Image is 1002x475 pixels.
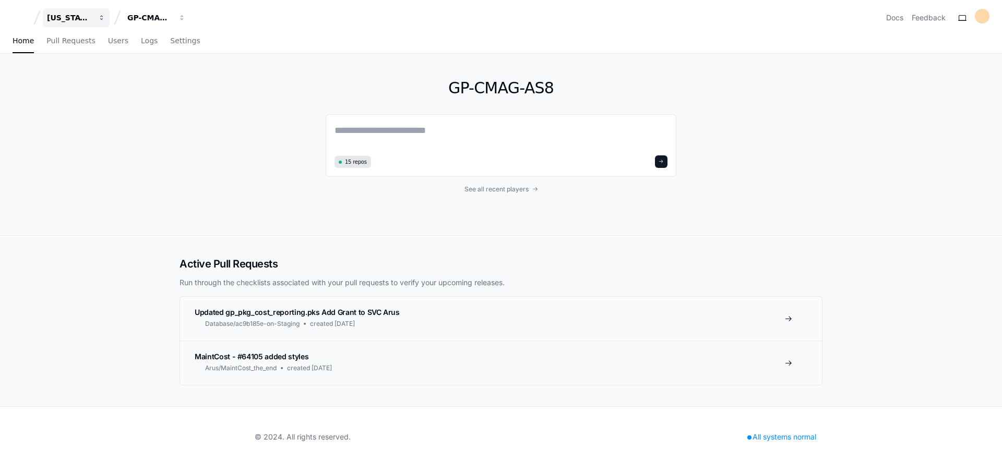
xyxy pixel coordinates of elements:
a: See all recent players [326,185,676,193]
h1: GP-CMAG-AS8 [326,79,676,98]
button: Feedback [912,13,946,23]
span: Database/ac9b185e-on-Staging [205,320,300,328]
p: Run through the checklists associated with your pull requests to verify your upcoming releases. [180,277,822,288]
span: Users [108,38,128,44]
span: MaintCost - #64105 added styles [195,352,308,361]
div: [US_STATE] Pacific [47,13,92,23]
a: Docs [886,13,903,23]
span: Logs [141,38,158,44]
a: Settings [170,29,200,53]
span: created [DATE] [310,320,355,328]
span: Arus/MaintCost_the_end [205,364,277,372]
span: created [DATE] [287,364,332,372]
h2: Active Pull Requests [180,257,822,271]
span: 15 repos [345,158,367,166]
button: GP-CMAG-AS8 [123,8,190,27]
span: Settings [170,38,200,44]
a: Updated gp_pkg_cost_reporting.pks Add Grant to SVC ArusDatabase/ac9b185e-on-Stagingcreated [DATE] [180,297,822,340]
a: Home [13,29,34,53]
a: Logs [141,29,158,53]
span: Pull Requests [46,38,95,44]
a: MaintCost - #64105 added stylesArus/MaintCost_the_endcreated [DATE] [180,340,822,385]
span: Updated gp_pkg_cost_reporting.pks Add Grant to SVC Arus [195,308,400,316]
div: GP-CMAG-AS8 [127,13,172,23]
a: Users [108,29,128,53]
div: All systems normal [741,430,822,444]
div: © 2024. All rights reserved. [255,432,351,442]
span: See all recent players [464,185,529,193]
button: [US_STATE] Pacific [43,8,110,27]
a: Pull Requests [46,29,95,53]
span: Home [13,38,34,44]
